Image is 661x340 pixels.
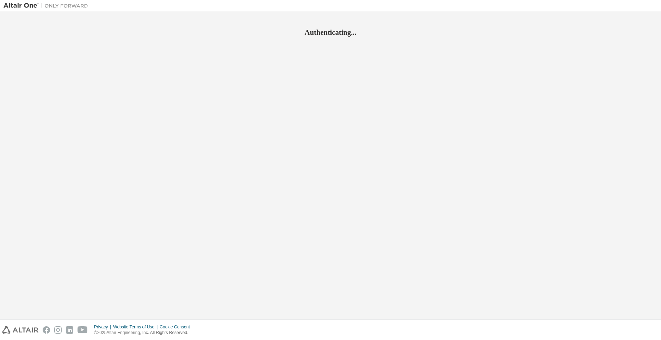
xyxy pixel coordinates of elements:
h2: Authenticating... [4,28,657,37]
img: linkedin.svg [66,326,73,334]
img: instagram.svg [54,326,62,334]
img: Altair One [4,2,92,9]
div: Website Terms of Use [113,324,160,330]
div: Privacy [94,324,113,330]
div: Cookie Consent [160,324,194,330]
img: facebook.svg [43,326,50,334]
img: youtube.svg [78,326,88,334]
p: © 2025 Altair Engineering, Inc. All Rights Reserved. [94,330,194,336]
img: altair_logo.svg [2,326,38,334]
